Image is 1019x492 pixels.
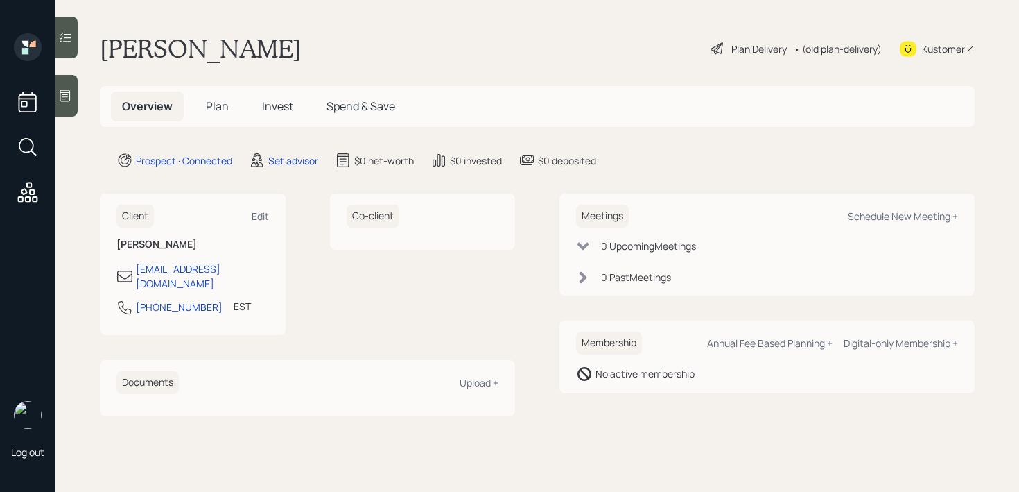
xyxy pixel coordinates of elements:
[326,99,395,114] span: Spend & Save
[601,239,696,253] div: 0 Upcoming Meeting s
[848,210,958,223] div: Schedule New Meeting +
[844,337,958,350] div: Digital-only Membership +
[794,42,882,56] div: • (old plan-delivery)
[347,205,399,228] h6: Co-client
[262,99,293,114] span: Invest
[922,42,965,56] div: Kustomer
[234,299,251,314] div: EST
[731,42,787,56] div: Plan Delivery
[100,33,302,64] h1: [PERSON_NAME]
[460,376,498,389] div: Upload +
[450,153,502,168] div: $0 invested
[576,205,629,228] h6: Meetings
[252,210,269,223] div: Edit
[576,332,642,355] h6: Membership
[116,205,154,228] h6: Client
[116,239,269,251] h6: [PERSON_NAME]
[136,300,223,314] div: [PHONE_NUMBER]
[136,262,269,291] div: [EMAIL_ADDRESS][DOMAIN_NAME]
[268,153,318,168] div: Set advisor
[538,153,596,168] div: $0 deposited
[14,401,42,429] img: retirable_logo.png
[595,366,695,381] div: No active membership
[11,446,44,459] div: Log out
[354,153,414,168] div: $0 net-worth
[707,337,833,350] div: Annual Fee Based Planning +
[206,99,229,114] span: Plan
[601,270,671,285] div: 0 Past Meeting s
[122,99,173,114] span: Overview
[136,153,232,168] div: Prospect · Connected
[116,371,179,394] h6: Documents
